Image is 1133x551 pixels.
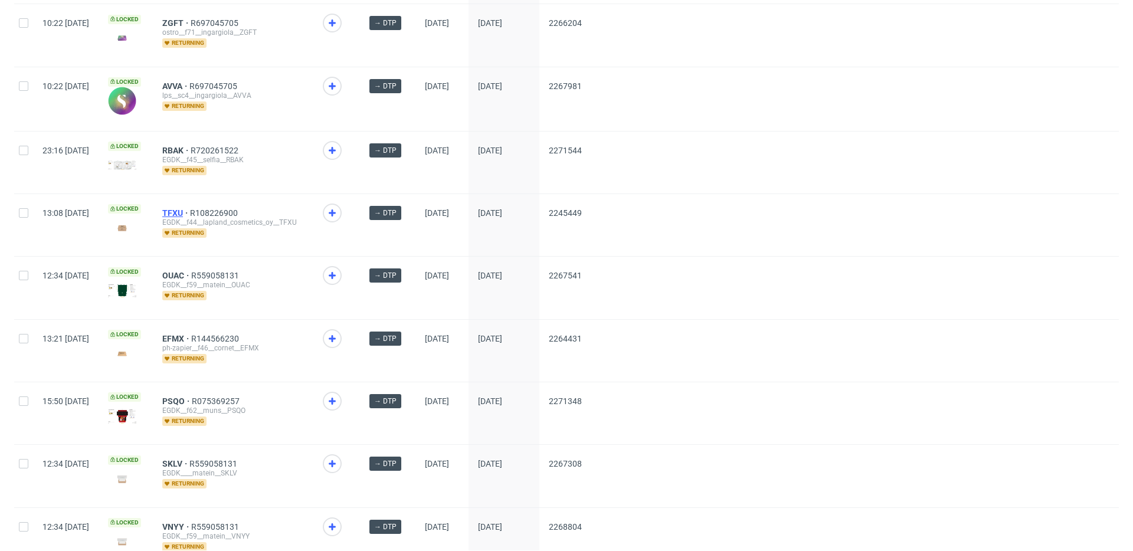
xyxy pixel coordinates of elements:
span: [DATE] [478,146,502,155]
span: Locked [108,77,141,87]
span: Locked [108,15,141,24]
div: EGDK__f59__matein__VNYY [162,532,304,541]
span: returning [162,228,207,238]
a: R144566230 [191,334,241,343]
img: version_two_editor_design [108,30,136,46]
span: 2267541 [549,271,582,280]
img: version_two_editor_design.png [108,160,136,169]
span: returning [162,479,207,488]
a: RBAK [162,146,191,155]
span: returning [162,291,207,300]
span: 2268804 [549,522,582,532]
a: ZGFT [162,18,191,28]
span: returning [162,416,207,426]
span: 12:34 [DATE] [42,271,89,280]
span: 2264431 [549,334,582,343]
a: EFMX [162,334,191,343]
a: R559058131 [191,271,241,280]
span: 12:34 [DATE] [42,522,89,532]
span: → DTP [374,458,397,469]
span: Locked [108,392,141,402]
span: [DATE] [425,81,449,91]
span: → DTP [374,81,397,91]
span: [DATE] [478,271,502,280]
a: R075369257 [192,396,242,406]
a: R108226900 [190,208,240,218]
span: 23:16 [DATE] [42,146,89,155]
span: → DTP [374,145,397,156]
div: ph-zapier__f46__cornet__EFMX [162,343,304,353]
img: version_two_editor_design.png [108,409,136,424]
a: AVVA [162,81,189,91]
span: Locked [108,455,141,465]
span: [DATE] [478,18,502,28]
span: returning [162,166,207,175]
span: R697045705 [191,18,241,28]
div: EGDK____matein__SKLV [162,468,304,478]
span: 15:50 [DATE] [42,396,89,406]
span: [DATE] [425,522,449,532]
span: Locked [108,142,141,151]
div: EGDK__f59__matein__OUAC [162,280,304,290]
img: version_two_editor_design [108,87,136,115]
span: [DATE] [478,334,502,343]
span: Locked [108,330,141,339]
span: 10:22 [DATE] [42,18,89,28]
span: → DTP [374,18,397,28]
div: ostro__f71__ingargiola__ZGFT [162,28,304,37]
span: returning [162,101,207,111]
img: version_two_editor_design [108,471,136,487]
span: → DTP [374,396,397,406]
span: 10:22 [DATE] [42,81,89,91]
span: returning [162,354,207,363]
span: [DATE] [425,146,449,155]
span: Locked [108,204,141,214]
img: version_two_editor_design.png [108,284,136,297]
span: Locked [108,518,141,527]
span: [DATE] [425,18,449,28]
span: 12:34 [DATE] [42,459,89,468]
a: R720261522 [191,146,241,155]
span: [DATE] [478,522,502,532]
span: 2267981 [549,81,582,91]
div: EGDK__f45__selfia__RBAK [162,155,304,165]
span: [DATE] [425,396,449,406]
span: → DTP [374,333,397,344]
span: Locked [108,267,141,277]
a: TFXU [162,208,190,218]
span: → DTP [374,208,397,218]
span: 2245449 [549,208,582,218]
img: version_two_editor_design [108,346,136,362]
span: returning [162,38,207,48]
a: R559058131 [191,522,241,532]
span: 2271348 [549,396,582,406]
div: lps__sc4__ingargiola__AVVA [162,91,304,100]
span: 2266204 [549,18,582,28]
a: OUAC [162,271,191,280]
div: EGDK__f44__lapland_cosmetics_oy__TFXU [162,218,304,227]
span: 2271544 [549,146,582,155]
a: SKLV [162,459,189,468]
span: [DATE] [478,208,502,218]
span: [DATE] [425,459,449,468]
img: version_two_editor_design [108,220,136,236]
span: [DATE] [478,459,502,468]
a: PSQO [162,396,192,406]
a: VNYY [162,522,191,532]
span: 2267308 [549,459,582,468]
span: [DATE] [425,334,449,343]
